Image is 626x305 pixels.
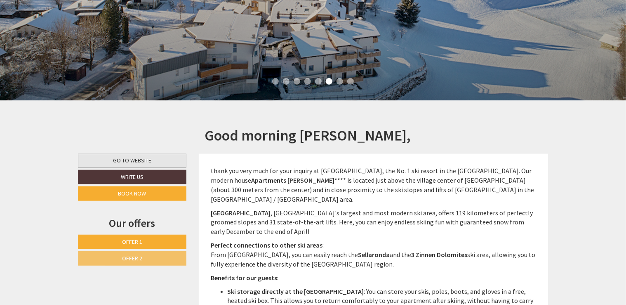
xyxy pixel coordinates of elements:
div: Our offers [78,215,186,231]
div: [DATE] [148,7,177,21]
div: Hello, how can we help you? [7,23,96,48]
span: Offer 1 [122,238,142,245]
strong: Sellaronda [358,250,390,259]
p: : From [GEOGRAPHIC_DATA], you can easily reach the and the ski area, allowing you to fully experi... [211,241,536,269]
strong: Apartments [PERSON_NAME] [252,176,335,184]
strong: Benefits for our guests [211,274,278,282]
strong: 3 Zinnen Dolomites [412,250,468,259]
small: 09:22 [13,41,92,46]
button: Send [287,218,325,232]
h1: Good morning [PERSON_NAME], [205,127,411,144]
div: Appartements [PERSON_NAME] [13,24,92,31]
span: Offer 2 [122,255,142,262]
a: Book now [78,186,186,201]
p: , [GEOGRAPHIC_DATA]'s largest and most modern ski area, offers 119 kilometers of perfectly groome... [211,208,536,237]
a: Write us [78,170,186,184]
p: thank you very much for your inquiry at [GEOGRAPHIC_DATA], the No. 1 ski resort in the [GEOGRAPHI... [211,166,536,204]
strong: Ski storage directly at the [GEOGRAPHIC_DATA] [228,287,364,295]
strong: Perfect connections to other ski areas [211,241,323,249]
a: Go to website [78,154,186,168]
strong: [GEOGRAPHIC_DATA] [211,209,271,217]
p: : [211,273,536,283]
